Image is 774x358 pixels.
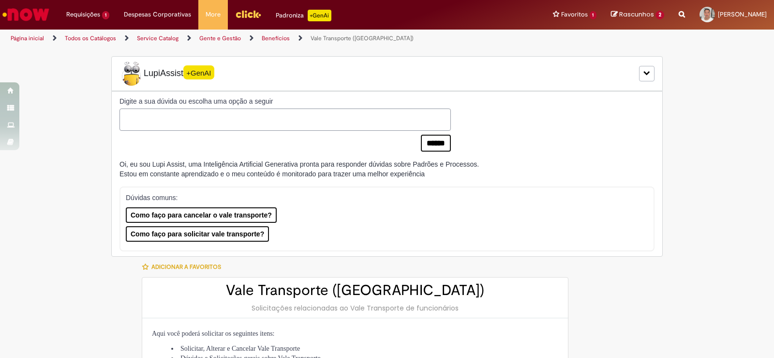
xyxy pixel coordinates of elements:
span: 1 [102,11,109,19]
span: [PERSON_NAME] [718,10,767,18]
a: Vale Transporte ([GEOGRAPHIC_DATA]) [311,34,414,42]
a: Gente e Gestão [199,34,241,42]
img: ServiceNow [1,5,51,24]
span: Rascunhos [619,10,654,19]
span: 2 [655,11,664,19]
li: Solicitar, Alterar e Cancelar Vale Transporte [171,344,558,354]
img: Lupi [119,62,144,86]
span: Aqui você poderá solicitar os seguintes itens: [152,330,275,337]
span: Adicionar a Favoritos [151,263,221,271]
div: Oi, eu sou Lupi Assist, uma Inteligência Artificial Generativa pronta para responder dúvidas sobr... [119,159,479,179]
span: LupiAssist [119,62,214,86]
span: +GenAI [183,65,214,79]
ul: Trilhas de página [7,30,509,47]
a: Todos os Catálogos [65,34,116,42]
div: Solicitações relacionadas ao Vale Transporte de funcionários [152,303,558,313]
a: Benefícios [262,34,290,42]
a: Rascunhos [611,10,664,19]
div: LupiLupiAssist+GenAI [111,56,663,91]
a: Página inicial [11,34,44,42]
p: +GenAi [308,10,331,21]
p: Dúvidas comuns: [126,193,638,202]
span: Despesas Corporativas [124,10,191,19]
span: Requisições [66,10,100,19]
a: Service Catalog [137,34,179,42]
button: Como faço para cancelar o vale transporte? [126,207,277,223]
button: Adicionar a Favoritos [142,257,226,277]
button: Como faço para solicitar vale transporte? [126,226,269,242]
span: 1 [590,11,597,19]
label: Digite a sua dúvida ou escolha uma opção a seguir [119,96,451,106]
span: Favoritos [561,10,588,19]
span: More [206,10,221,19]
div: Padroniza [276,10,331,21]
h2: Vale Transporte ([GEOGRAPHIC_DATA]) [152,282,558,298]
img: click_logo_yellow_360x200.png [235,7,261,21]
